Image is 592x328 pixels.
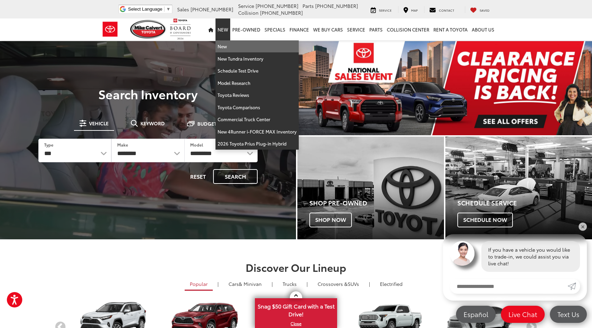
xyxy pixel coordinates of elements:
[439,8,454,12] span: Contact
[128,7,171,12] a: Select Language​
[457,213,513,227] span: Schedule Now
[550,306,587,323] a: Text Us
[315,2,358,9] span: [PHONE_NUMBER]
[554,310,583,318] span: Text Us
[312,278,364,290] a: SUVs
[481,241,580,272] div: If you have a vehicle you would like to trade-in, we could assist you via live chat!
[166,7,171,12] span: ▼
[501,306,545,323] a: Live Chat
[239,280,262,287] span: & Minivan
[44,142,53,148] label: Type
[197,121,217,126] span: Budget
[303,2,314,9] span: Parts
[345,18,367,40] a: Service
[215,138,299,150] a: 2026 Toyota Prius Plug-in Hybrid
[457,200,592,206] h4: Schedule Service
[117,142,128,148] label: Make
[215,101,299,114] a: Toyota Comparisons
[367,280,372,287] li: |
[305,280,309,287] li: |
[470,18,496,40] a: About Us
[216,280,220,287] li: |
[54,262,538,273] h2: Discover Our Lineup
[213,169,258,184] button: Search
[318,280,348,287] span: Crossovers &
[256,2,298,9] span: [PHONE_NUMBER]
[215,65,299,77] a: Schedule Test Drive
[367,18,385,40] a: Parts
[262,18,287,40] a: Specials
[385,18,431,40] a: Collision Center
[505,310,541,318] span: Live Chat
[465,6,495,13] a: My Saved Vehicles
[450,279,568,294] input: Enter your message
[206,18,215,40] a: Home
[223,278,267,290] a: Cars
[270,280,274,287] li: |
[29,87,267,101] h3: Search Inventory
[140,121,165,126] span: Keyword
[398,6,423,13] a: Map
[89,121,109,126] span: Vehicle
[375,278,408,290] a: Electrified
[297,41,592,135] div: carousel slide number 1 of 1
[411,8,418,12] span: Map
[128,7,162,12] span: Select Language
[297,137,444,239] div: Toyota
[445,137,592,239] a: Schedule Service Schedule Now
[215,18,230,40] a: New
[97,18,123,40] img: Toyota
[184,169,212,184] button: Reset
[297,41,592,135] img: Clearance Pricing Is Back
[379,8,392,12] span: Service
[277,278,302,290] a: Trucks
[238,9,259,16] span: Collision
[445,137,592,239] div: Toyota
[256,299,336,320] span: Snag $50 Gift Card with a Test Drive!
[287,18,311,40] a: Finance
[190,6,233,13] span: [PHONE_NUMBER]
[424,6,459,13] a: Contact
[450,241,474,266] img: Agent profile photo
[190,142,203,148] label: Model
[215,126,299,138] a: New 4Runner i-FORCE MAX Inventory
[297,137,444,239] a: Shop Pre-Owned Shop Now
[238,2,254,9] span: Service
[215,53,299,65] a: New Tundra Inventory
[297,41,592,135] section: Carousel section with vehicle pictures - may contain disclaimers.
[215,77,299,89] a: Model Research
[130,20,166,39] img: Mike Calvert Toyota
[215,89,299,101] a: Toyota Reviews
[460,310,492,318] span: Español
[215,113,299,126] a: Commercial Truck Center
[456,306,496,323] a: Español
[366,6,397,13] a: Service
[185,278,213,291] a: Popular
[311,18,345,40] a: WE BUY CARS
[309,200,444,206] h4: Shop Pre-Owned
[309,213,352,227] span: Shop Now
[568,279,580,294] a: Submit
[480,8,490,12] span: Saved
[260,9,303,16] span: [PHONE_NUMBER]
[431,18,470,40] a: Rent a Toyota
[230,18,262,40] a: Pre-Owned
[215,40,299,53] a: New
[177,6,189,13] span: Sales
